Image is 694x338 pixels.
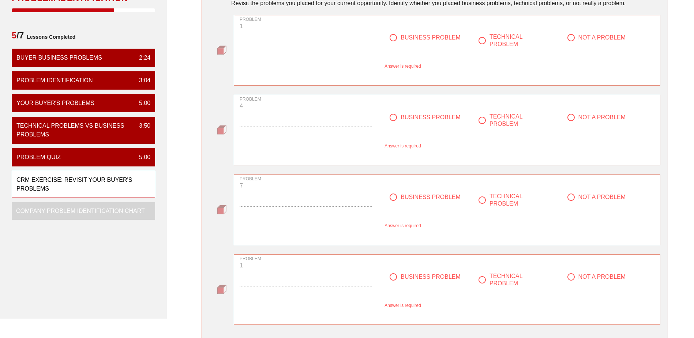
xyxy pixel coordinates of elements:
div: NOT A PROBLEM [578,273,626,281]
div: NOT A PROBLEM [578,194,626,201]
div: BUSINESS PROBLEM [401,273,461,281]
div: 2:24 [133,53,150,62]
label: PROBLEM [240,176,261,182]
img: question-bullet.png [217,45,226,55]
div: BUSINESS PROBLEM [401,34,461,41]
div: Technical Problems vs Business Problems [16,121,133,139]
div: 5:00 [133,99,150,108]
div: 3:04 [133,76,150,85]
div: BUSINESS PROBLEM [401,194,461,201]
div: Company Problem Identification Chart [16,207,145,215]
label: PROBLEM [240,17,261,22]
span: /7 [12,30,24,44]
div: NOT A PROBLEM [578,114,626,121]
div: TECHNICAL PROBLEM [489,273,552,287]
div: Answer is required [384,224,651,228]
div: NOT A PROBLEM [578,34,626,41]
img: question-bullet.png [217,205,226,214]
div: Buyer Business Problems [16,53,102,62]
div: Your Buyer's Problems [16,99,94,108]
div: 5:00 [133,153,150,162]
label: PROBLEM [240,256,261,262]
div: BUSINESS PROBLEM [401,114,461,121]
div: Problem Identification [16,76,93,85]
img: question-bullet.png [217,285,226,294]
div: TECHNICAL PROBLEM [489,193,552,207]
div: CRM Exercise: Revisit Your Buyer's Problems [16,176,145,193]
div: Problem Quiz [16,153,61,162]
label: PROBLEM [240,97,261,102]
span: 5 [12,30,16,40]
div: TECHNICAL PROBLEM [489,113,552,128]
div: TECHNICAL PROBLEM [489,33,552,48]
div: Answer is required [384,144,651,148]
div: Answer is required [384,64,651,68]
img: question-bullet.png [217,125,226,135]
span: Lessons Completed [24,30,75,44]
div: 3:50 [133,121,150,139]
div: Answer is required [384,303,651,308]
